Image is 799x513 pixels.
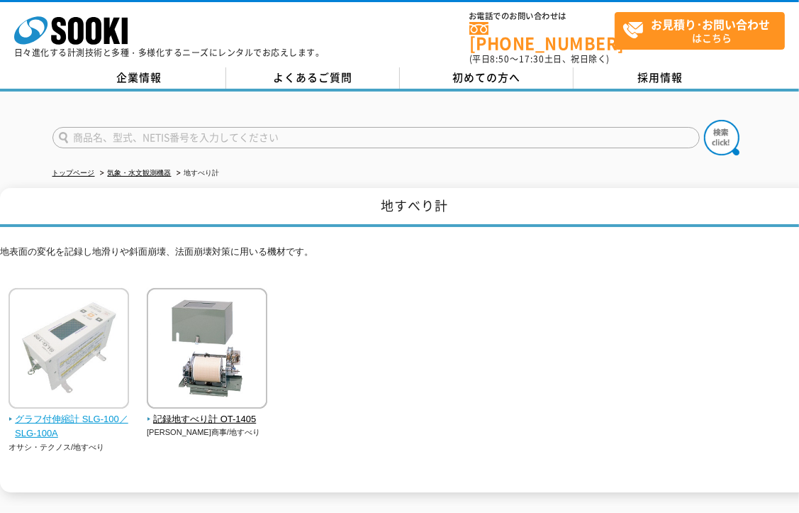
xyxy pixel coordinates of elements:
[469,22,615,51] a: [PHONE_NUMBER]
[491,53,510,65] span: 8:50
[147,399,268,427] a: 記録地すべり計 OT-1405
[622,13,784,48] span: はこちら
[400,67,574,89] a: 初めての方へ
[108,169,172,177] a: 気象・水文観測機器
[9,399,130,441] a: グラフ付伸縮計 SLG-100／SLG-100A
[9,288,129,412] img: グラフ付伸縮計 SLG-100／SLG-100A
[147,426,268,438] p: [PERSON_NAME]商事/地すべり
[52,127,700,148] input: 商品名、型式、NETIS番号を入力してください
[9,441,130,453] p: オサシ・テクノス/地すべり
[174,166,220,181] li: 地すべり計
[469,53,610,65] span: (平日 ～ 土日、祝日除く)
[519,53,544,65] span: 17:30
[469,12,615,21] span: お電話でのお問い合わせは
[147,412,268,427] span: 記録地すべり計 OT-1405
[52,169,95,177] a: トップページ
[14,48,325,57] p: 日々進化する計測技術と多種・多様化するニーズにレンタルでお応えします。
[452,70,520,85] span: 初めての方へ
[615,12,785,50] a: お見積り･お問い合わせはこちら
[52,67,226,89] a: 企業情報
[226,67,400,89] a: よくあるご質問
[147,288,267,412] img: 記録地すべり計 OT-1405
[704,120,739,155] img: btn_search.png
[652,16,771,33] strong: お見積り･お問い合わせ
[574,67,747,89] a: 採用情報
[9,412,130,442] span: グラフ付伸縮計 SLG-100／SLG-100A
